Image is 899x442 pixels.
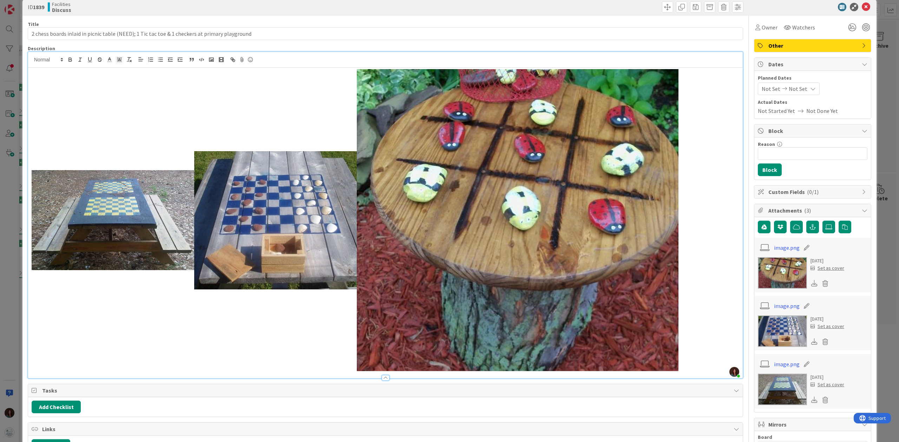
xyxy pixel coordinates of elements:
a: image.png [774,360,800,368]
span: Tasks [42,386,730,395]
span: Watchers [792,23,815,32]
span: Actual Dates [758,99,867,106]
span: Board [758,435,772,440]
span: Mirrors [768,420,858,429]
button: Add Checklist [32,401,81,413]
div: [DATE] [811,374,844,381]
label: Reason [758,141,775,147]
b: 1839 [33,4,44,11]
a: image.png [774,243,800,252]
span: ( 3 ) [804,207,811,214]
span: Not Set [789,85,807,93]
span: Not Started Yet [758,107,795,115]
span: Links [42,425,730,433]
img: image.png [357,69,678,371]
span: Block [768,127,858,135]
div: Download [811,279,818,288]
span: Dates [768,60,858,68]
span: ID [28,3,44,11]
span: Owner [762,23,777,32]
a: image.png [774,302,800,310]
span: Not Done Yet [806,107,838,115]
input: type card name here... [28,27,743,40]
div: Set as cover [811,264,844,272]
div: Set as cover [811,381,844,388]
label: Title [28,21,39,27]
button: Block [758,163,782,176]
span: Facilities [52,1,71,7]
div: Download [811,337,818,346]
span: Custom Fields [768,188,858,196]
b: Discuss [52,7,71,13]
span: Attachments [768,206,858,215]
img: image.png [32,170,194,270]
span: ( 0/1 ) [807,188,819,195]
img: OCY08dXc8IdnIpmaIgmOpY5pXBdHb5bl.jpg [729,367,739,377]
div: [DATE] [811,315,844,323]
span: Other [768,41,858,50]
span: Description [28,45,55,52]
img: image.png [194,151,357,289]
span: Planned Dates [758,74,867,82]
div: Download [811,395,818,404]
span: Not Set [762,85,780,93]
span: Support [15,1,32,9]
div: [DATE] [811,257,844,264]
div: Set as cover [811,323,844,330]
